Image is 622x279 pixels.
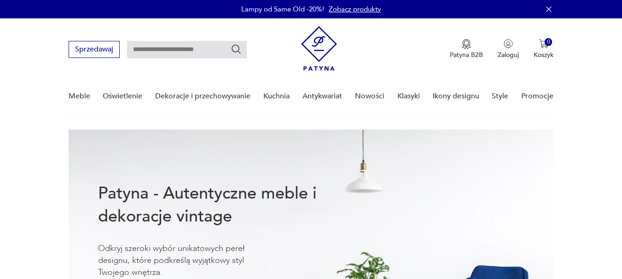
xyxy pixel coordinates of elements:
a: Kuchnia [263,79,290,114]
h1: Patyna - Autentyczne meble i dekoracje vintage [98,182,347,228]
p: Odkryj szeroki wybór unikatowych pereł designu, które podkreślą wyjątkowy styl Twojego wnętrza. [98,243,273,279]
button: 0Koszyk [534,39,553,59]
div: 0 [545,38,552,46]
a: Dekoracje i przechowywanie [155,79,250,114]
p: Lampy od Same Old -20%! [241,5,324,14]
a: Oświetlenie [103,79,142,114]
button: Zaloguj [498,39,519,59]
p: Patyna B2B [450,51,483,59]
a: Style [492,79,508,114]
a: Zobacz produkty [329,5,381,14]
a: Promocje [521,79,553,114]
img: Ikona medalu [462,39,471,49]
a: Meble [69,79,90,114]
img: Ikona koszyka [539,39,548,48]
button: Sprzedawaj [69,41,120,58]
a: Klasyki [397,79,420,114]
img: Ikonka użytkownika [504,39,513,48]
a: Ikony designu [433,79,479,114]
p: Koszyk [534,51,553,59]
a: Antykwariat [302,79,342,114]
p: Zaloguj [498,51,519,59]
img: Patyna - sklep z meblami i dekoracjami vintage [301,26,337,71]
a: Ikona medaluPatyna B2B [450,39,483,59]
a: Nowości [355,79,384,114]
button: Patyna B2B [450,39,483,59]
a: Sprzedawaj [69,47,120,53]
button: Szukaj [231,44,242,55]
